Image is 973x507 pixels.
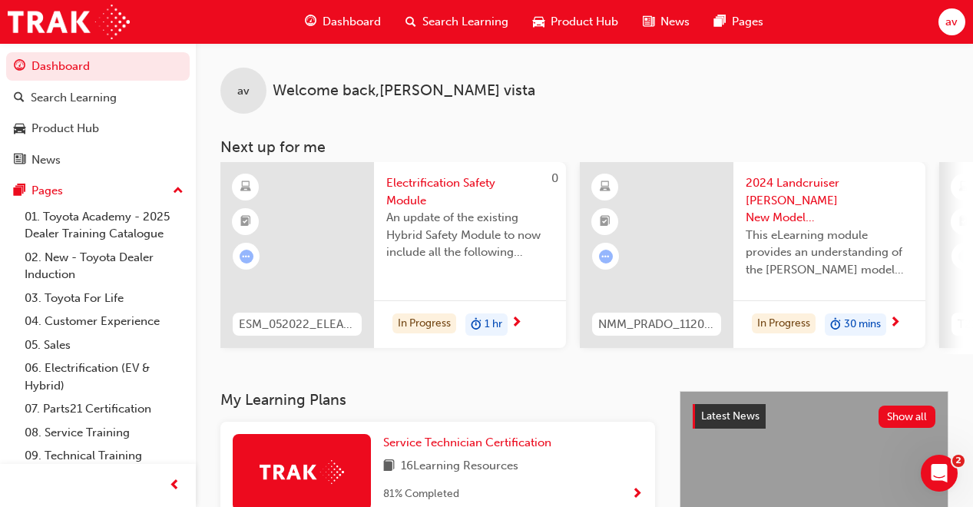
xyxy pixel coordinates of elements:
a: Latest NewsShow all [693,404,935,429]
a: 0ESM_052022_ELEARNElectrification Safety ModuleAn update of the existing Hybrid Safety Module to ... [220,162,566,348]
a: Service Technician Certification [383,434,558,452]
span: NMM_PRADO_112024_MODULE_1 [598,316,715,333]
span: Welcome back , [PERSON_NAME] vista [273,82,535,100]
span: booktick-icon [240,212,251,232]
span: Electrification Safety Module [386,174,554,209]
a: 02. New - Toyota Dealer Induction [18,246,190,287]
span: news-icon [643,12,654,31]
span: booktick-icon [959,212,970,232]
a: 08. Service Training [18,421,190,445]
a: News [6,146,190,174]
a: 04. Customer Experience [18,310,190,333]
img: Trak [260,460,344,484]
span: 16 Learning Resources [401,457,518,476]
span: Show Progress [631,488,643,502]
iframe: Intercom live chat [921,455,958,492]
span: duration-icon [830,315,841,335]
span: learningRecordVerb_NONE-icon [958,250,972,263]
img: Trak [8,5,130,39]
span: prev-icon [169,476,180,495]
span: learningResourceType_ELEARNING-icon [240,177,251,197]
a: NMM_PRADO_112024_MODULE_12024 Landcruiser [PERSON_NAME] New Model Mechanisms - Model Outline 1Thi... [580,162,925,348]
a: car-iconProduct Hub [521,6,630,38]
span: search-icon [405,12,416,31]
span: pages-icon [714,12,726,31]
span: 2 [952,455,965,467]
span: duration-icon [471,315,482,335]
a: 06. Electrification (EV & Hybrid) [18,356,190,397]
span: guage-icon [14,60,25,74]
span: car-icon [14,122,25,136]
a: Dashboard [6,52,190,81]
span: 81 % Completed [383,485,459,503]
span: learningResourceType_ELEARNING-icon [959,177,970,197]
span: av [945,13,958,31]
span: pages-icon [14,184,25,198]
span: Product Hub [551,13,618,31]
span: ESM_052022_ELEARN [239,316,356,333]
span: book-icon [383,457,395,476]
button: Pages [6,177,190,205]
span: car-icon [533,12,544,31]
span: Latest News [701,409,760,422]
div: In Progress [392,313,456,334]
div: Product Hub [31,120,99,138]
div: News [31,151,61,169]
a: 07. Parts21 Certification [18,397,190,421]
span: Pages [732,13,763,31]
button: Show all [879,406,936,428]
button: Show Progress [631,485,643,504]
span: 30 mins [844,316,881,333]
span: av [237,82,250,100]
span: 1 hr [485,316,502,333]
span: booktick-icon [600,212,611,232]
span: learningRecordVerb_ATTEMPT-icon [599,250,613,263]
h3: Next up for me [196,138,973,156]
a: Product Hub [6,114,190,143]
span: up-icon [173,181,184,201]
span: 2024 Landcruiser [PERSON_NAME] New Model Mechanisms - Model Outline 1 [746,174,913,227]
a: 03. Toyota For Life [18,287,190,310]
a: 01. Toyota Academy - 2025 Dealer Training Catalogue [18,205,190,246]
div: In Progress [752,313,816,334]
span: An update of the existing Hybrid Safety Module to now include all the following electrification v... [386,209,554,261]
span: Service Technician Certification [383,436,551,449]
a: Search Learning [6,84,190,112]
a: 09. Technical Training [18,444,190,468]
span: search-icon [14,91,25,105]
a: search-iconSearch Learning [393,6,521,38]
a: 05. Sales [18,333,190,357]
span: learningRecordVerb_ATTEMPT-icon [240,250,253,263]
div: Pages [31,182,63,200]
h3: My Learning Plans [220,391,655,409]
button: av [938,8,965,35]
a: news-iconNews [630,6,702,38]
span: News [660,13,690,31]
span: next-icon [889,316,901,330]
span: This eLearning module provides an understanding of the [PERSON_NAME] model line-up and its Katash... [746,227,913,279]
div: Search Learning [31,89,117,107]
span: 0 [551,171,558,185]
button: DashboardSearch LearningProduct HubNews [6,49,190,177]
span: news-icon [14,154,25,167]
span: learningResourceType_ELEARNING-icon [600,177,611,197]
a: guage-iconDashboard [293,6,393,38]
span: Dashboard [323,13,381,31]
span: next-icon [511,316,522,330]
span: guage-icon [305,12,316,31]
a: pages-iconPages [702,6,776,38]
span: Search Learning [422,13,508,31]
